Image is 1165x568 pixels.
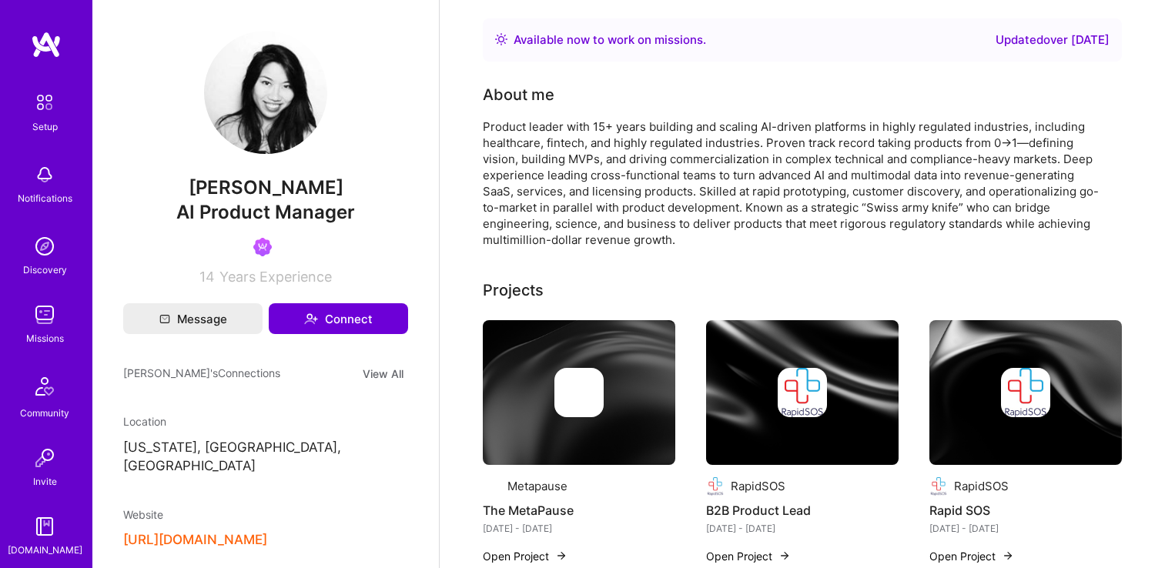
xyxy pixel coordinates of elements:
div: Location [123,413,408,429]
span: Website [123,508,163,521]
div: Invite [33,473,57,489]
img: cover [483,320,675,465]
div: Missions [26,330,64,346]
img: arrow-right [778,550,791,562]
img: discovery [29,231,60,262]
span: 14 [199,269,215,285]
h4: The MetaPause [483,500,675,520]
img: Company logo [1001,368,1050,417]
img: Invite [29,443,60,473]
button: Message [123,303,263,334]
img: arrow-right [1002,550,1014,562]
img: arrow-right [555,550,567,562]
button: Connect [269,303,408,334]
span: [PERSON_NAME]'s Connections [123,365,280,383]
div: Updated over [DATE] [996,31,1110,49]
div: Discovery [23,262,67,278]
img: Been on Mission [253,238,272,256]
h4: B2B Product Lead [706,500,899,520]
div: [DATE] - [DATE] [706,520,899,536]
img: teamwork [29,299,60,330]
img: cover [929,320,1122,465]
span: [PERSON_NAME] [123,176,408,199]
div: [DATE] - [DATE] [929,520,1122,536]
h4: Rapid SOS [929,500,1122,520]
button: [URL][DOMAIN_NAME] [123,532,267,548]
div: [DOMAIN_NAME] [8,542,82,558]
i: icon Mail [159,313,170,324]
i: icon Connect [304,312,318,326]
button: Open Project [706,548,791,564]
div: Metapause [507,478,567,494]
img: Availability [495,33,507,45]
button: Open Project [929,548,1014,564]
img: Company logo [554,368,604,417]
img: Company logo [483,477,501,496]
img: Company logo [929,477,948,496]
div: RapidSOS [954,478,1009,494]
div: About me [483,83,554,106]
img: setup [28,86,61,119]
div: Product leader with 15+ years building and scaling AI-driven platforms in highly regulated indust... [483,119,1099,248]
div: [DATE] - [DATE] [483,520,675,536]
img: Company logo [778,368,827,417]
div: Available now to work on missions . [514,31,706,49]
img: User Avatar [204,31,327,154]
img: cover [706,320,899,465]
img: Community [26,368,63,405]
p: [US_STATE], [GEOGRAPHIC_DATA], [GEOGRAPHIC_DATA] [123,439,408,476]
img: Company logo [706,477,725,496]
div: RapidSOS [731,478,785,494]
img: bell [29,159,60,190]
div: Notifications [18,190,72,206]
button: Open Project [483,548,567,564]
div: Projects [483,279,544,302]
div: Setup [32,119,58,135]
div: Community [20,405,69,421]
img: logo [31,31,62,58]
button: View All [358,365,408,383]
span: Years Experience [219,269,332,285]
img: guide book [29,511,60,542]
span: AI Product Manager [176,201,355,223]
